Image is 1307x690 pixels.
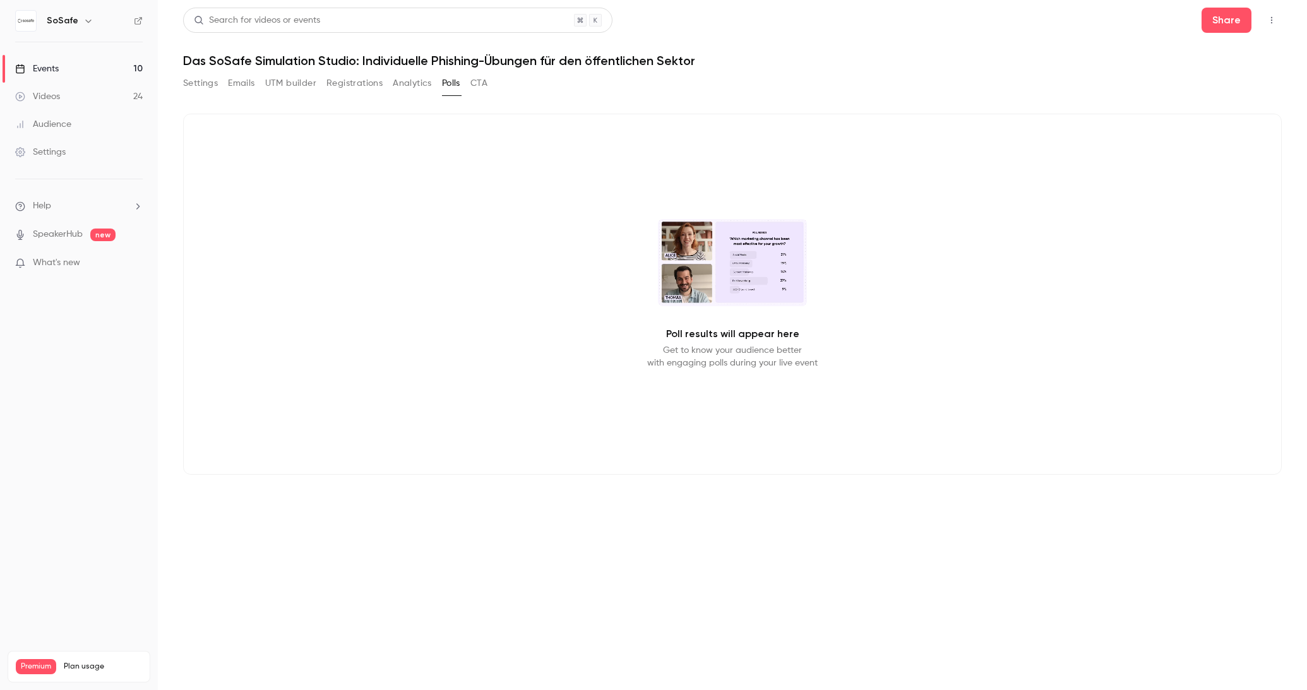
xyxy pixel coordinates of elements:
[393,73,432,93] button: Analytics
[194,14,320,27] div: Search for videos or events
[647,344,818,369] p: Get to know your audience better with engaging polls during your live event
[33,256,80,270] span: What's new
[15,146,66,158] div: Settings
[15,118,71,131] div: Audience
[228,73,254,93] button: Emails
[265,73,316,93] button: UTM builder
[183,73,218,93] button: Settings
[16,11,36,31] img: SoSafe
[470,73,487,93] button: CTA
[33,199,51,213] span: Help
[15,199,143,213] li: help-dropdown-opener
[33,228,83,241] a: SpeakerHub
[90,229,116,241] span: new
[64,662,142,672] span: Plan usage
[326,73,383,93] button: Registrations
[47,15,78,27] h6: SoSafe
[183,53,1282,68] h1: Das SoSafe Simulation Studio: Individuelle Phishing-Übungen für den öffentlichen Sektor
[15,90,60,103] div: Videos
[16,659,56,674] span: Premium
[442,73,460,93] button: Polls
[128,258,143,269] iframe: Noticeable Trigger
[15,62,59,75] div: Events
[1202,8,1251,33] button: Share
[666,326,799,342] p: Poll results will appear here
